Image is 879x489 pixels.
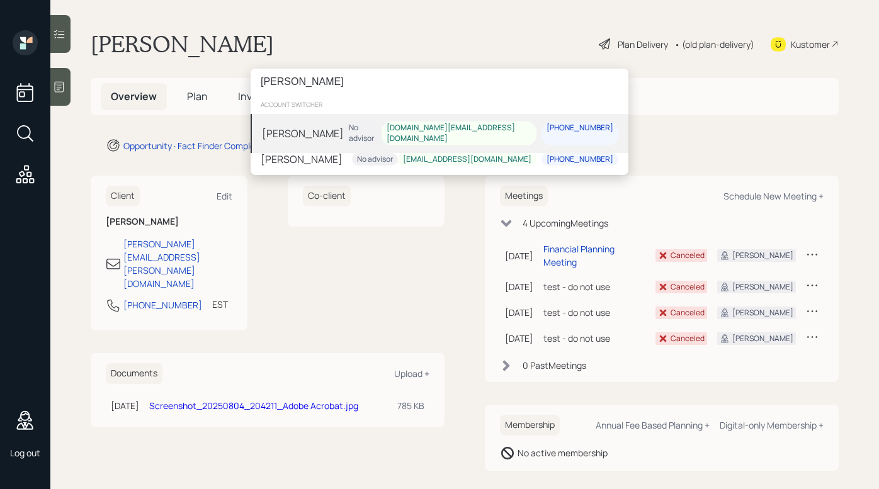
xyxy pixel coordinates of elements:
[262,126,344,141] div: [PERSON_NAME]
[547,123,613,133] div: [PHONE_NUMBER]
[387,123,531,144] div: [DOMAIN_NAME][EMAIL_ADDRESS][DOMAIN_NAME]
[403,154,531,164] div: [EMAIL_ADDRESS][DOMAIN_NAME]
[251,95,628,114] div: account switcher
[261,152,343,167] div: [PERSON_NAME]
[357,154,393,164] div: No advisor
[547,154,613,164] div: [PHONE_NUMBER]
[251,69,628,95] input: Type a command or search…
[349,123,377,144] div: No advisor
